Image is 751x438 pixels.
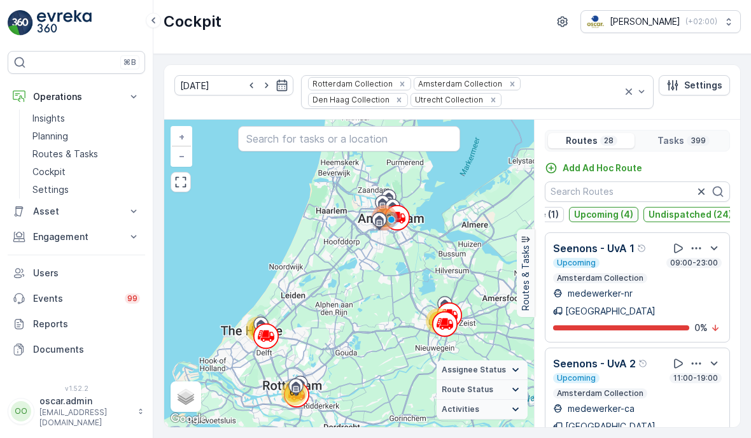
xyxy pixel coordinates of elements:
[486,95,500,105] div: Remove Utrecht Collection
[11,401,31,421] div: OO
[8,10,33,36] img: logo
[689,136,707,146] p: 399
[519,246,532,311] p: Routes & Tasks
[684,79,722,92] p: Settings
[179,150,185,161] span: −
[33,267,140,279] p: Users
[643,207,737,222] button: Undispatched (24)
[8,286,145,311] a: Events99
[574,208,633,221] p: Upcoming (4)
[566,134,598,147] p: Routes
[426,308,451,334] div: 50
[246,316,271,342] div: 31
[586,15,605,29] img: basis-logo_rgb2x.png
[414,78,504,90] div: Amsterdam Collection
[392,95,406,105] div: Remove Den Haag Collection
[238,126,460,152] input: Search for tasks or a location
[32,112,65,125] p: Insights
[281,380,307,406] div: 65
[27,145,145,163] a: Routes & Tasks
[657,134,684,147] p: Tasks
[33,292,117,305] p: Events
[563,162,642,174] p: Add Ad Hoc Route
[569,207,638,222] button: Upcoming (4)
[32,148,98,160] p: Routes & Tasks
[8,337,145,362] a: Documents
[8,199,145,224] button: Asset
[39,407,131,428] p: [EMAIL_ADDRESS][DOMAIN_NAME]
[637,243,647,253] div: Help Tooltip Icon
[694,321,708,334] p: 0 %
[309,78,395,90] div: Rotterdam Collection
[565,402,635,415] p: medewerker-ca
[33,205,120,218] p: Asset
[580,10,741,33] button: [PERSON_NAME](+02:00)
[659,75,730,95] button: Settings
[309,94,391,106] div: Den Haag Collection
[395,79,409,89] div: Remove Rotterdam Collection
[610,15,680,28] p: [PERSON_NAME]
[27,163,145,181] a: Cockpit
[164,11,221,32] p: Cockpit
[172,383,200,411] a: Layers
[437,380,528,400] summary: Route Status
[553,356,636,371] p: Seenons - UvA 2
[649,208,732,221] p: Undispatched (24)
[8,260,145,286] a: Users
[411,94,485,106] div: Utrecht Collection
[545,181,730,202] input: Search Routes
[27,109,145,127] a: Insights
[672,373,719,383] p: 11:00-19:00
[565,287,633,300] p: medewerker-nr
[442,404,479,414] span: Activities
[8,224,145,250] button: Engagement
[32,183,69,196] p: Settings
[565,420,656,433] p: [GEOGRAPHIC_DATA]
[8,311,145,337] a: Reports
[556,373,597,383] p: Upcoming
[556,388,645,399] p: Amsterdam Collection
[603,136,615,146] p: 28
[8,395,145,428] button: OOoscar.admin[EMAIL_ADDRESS][DOMAIN_NAME]
[172,127,191,146] a: Zoom In
[437,360,528,380] summary: Assignee Status
[167,411,209,427] img: Google
[556,273,645,283] p: Amsterdam Collection
[32,130,68,143] p: Planning
[556,258,597,268] p: Upcoming
[32,166,66,178] p: Cockpit
[27,127,145,145] a: Planning
[33,318,140,330] p: Reports
[174,75,293,95] input: dd/mm/yyyy
[442,365,506,375] span: Assignee Status
[442,385,493,395] span: Route Status
[179,131,185,142] span: +
[669,258,719,268] p: 09:00-23:00
[33,90,120,103] p: Operations
[505,79,519,89] div: Remove Amsterdam Collection
[8,84,145,109] button: Operations
[638,358,649,369] div: Help Tooltip Icon
[39,395,131,407] p: oscar.admin
[372,205,397,230] div: 253
[685,17,717,27] p: ( +02:00 )
[27,181,145,199] a: Settings
[33,230,120,243] p: Engagement
[545,162,642,174] a: Add Ad Hoc Route
[565,305,656,318] p: [GEOGRAPHIC_DATA]
[437,400,528,420] summary: Activities
[553,241,635,256] p: Seenons - UvA 1
[172,146,191,166] a: Zoom Out
[123,57,136,67] p: ⌘B
[127,293,137,304] p: 99
[167,411,209,427] a: Open this area in Google Maps (opens a new window)
[37,10,92,36] img: logo_light-DOdMpM7g.png
[33,343,140,356] p: Documents
[8,385,145,392] span: v 1.52.2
